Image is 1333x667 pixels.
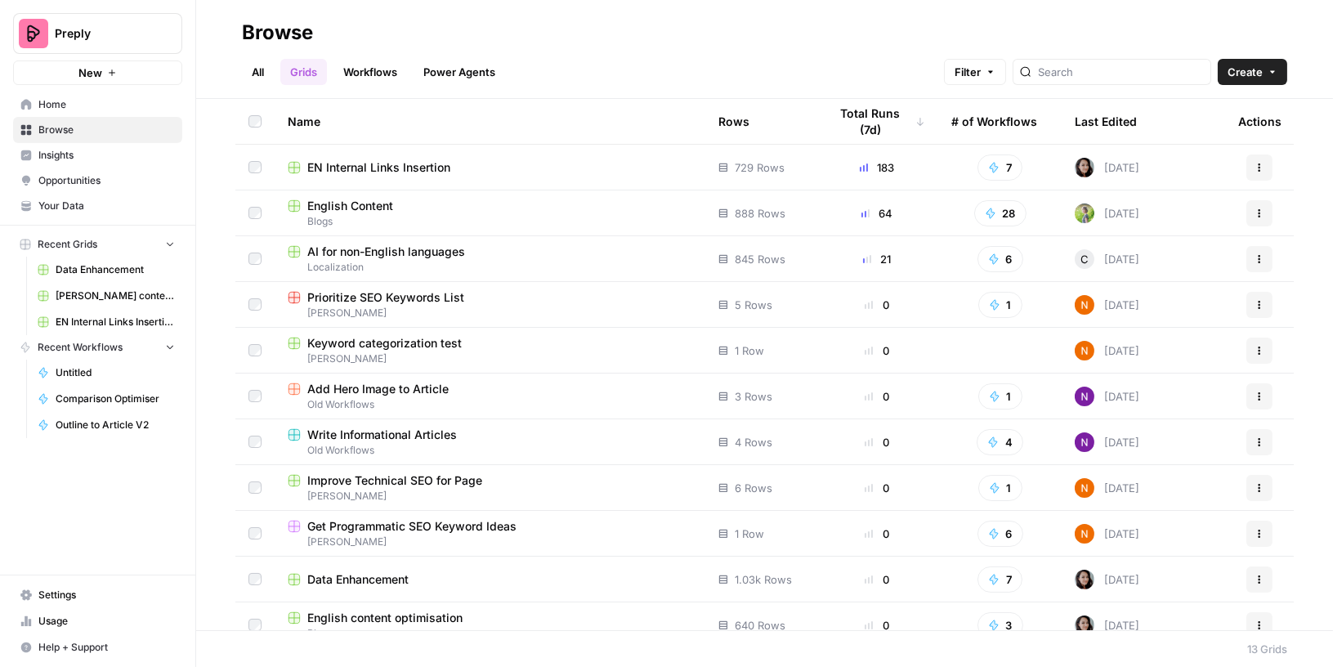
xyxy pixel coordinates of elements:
[735,480,772,496] span: 6 Rows
[735,526,764,542] span: 1 Row
[288,489,692,504] span: [PERSON_NAME]
[13,608,182,634] a: Usage
[1075,204,1139,223] div: [DATE]
[56,262,175,277] span: Data Enhancement
[978,475,1022,501] button: 1
[13,193,182,219] a: Your Data
[78,65,102,81] span: New
[13,634,182,660] button: Help + Support
[288,260,692,275] span: Localization
[1075,432,1094,452] img: kedmmdess6i2jj5txyq6cw0yj4oc
[977,566,1022,593] button: 7
[1075,99,1137,144] div: Last Edited
[38,340,123,355] span: Recent Workflows
[288,427,692,458] a: Write Informational ArticlesOld Workflows
[280,59,327,85] a: Grids
[242,20,313,46] div: Browse
[1075,570,1094,589] img: 0od0somutai3rosqwdkhgswflu93
[1228,64,1263,80] span: Create
[55,25,154,42] span: Preply
[307,289,464,306] span: Prioritize SEO Keywords List
[13,335,182,360] button: Recent Workflows
[242,59,274,85] a: All
[829,480,925,496] div: 0
[1075,524,1094,544] img: c37vr20y5fudypip844bb0rvyfb7
[1075,158,1094,177] img: 0od0somutai3rosqwdkhgswflu93
[977,429,1023,455] button: 4
[977,154,1022,181] button: 7
[56,418,175,432] span: Outline to Article V2
[1075,295,1094,315] img: c37vr20y5fudypip844bb0rvyfb7
[829,388,925,405] div: 0
[307,472,482,489] span: Improve Technical SEO for Page
[38,199,175,213] span: Your Data
[974,200,1027,226] button: 28
[288,351,692,366] span: [PERSON_NAME]
[829,251,925,267] div: 21
[30,412,182,438] a: Outline to Article V2
[1075,570,1139,589] div: [DATE]
[56,392,175,406] span: Comparison Optimiser
[13,168,182,194] a: Opportunities
[1038,64,1204,80] input: Search
[307,427,457,443] span: Write Informational Articles
[829,571,925,588] div: 0
[30,309,182,335] a: EN Internal Links Insertion
[288,397,692,412] span: Old Workflows
[1075,524,1139,544] div: [DATE]
[977,521,1023,547] button: 6
[13,142,182,168] a: Insights
[19,19,48,48] img: Preply Logo
[30,283,182,309] a: [PERSON_NAME] content interlinking test - new content
[735,297,772,313] span: 5 Rows
[978,292,1022,318] button: 1
[13,232,182,257] button: Recent Grids
[307,159,450,176] span: EN Internal Links Insertion
[307,610,463,626] span: English content optimisation
[1080,251,1089,267] span: C
[829,99,925,144] div: Total Runs (7d)
[288,472,692,504] a: Improve Technical SEO for Page[PERSON_NAME]
[955,64,981,80] span: Filter
[13,117,182,143] a: Browse
[978,383,1022,410] button: 1
[38,614,175,629] span: Usage
[829,342,925,359] div: 0
[829,205,925,222] div: 64
[1075,616,1094,635] img: 0od0somutai3rosqwdkhgswflu93
[735,617,785,633] span: 640 Rows
[288,159,692,176] a: EN Internal Links Insertion
[977,612,1023,638] button: 3
[1075,341,1139,360] div: [DATE]
[288,99,692,144] div: Name
[1075,249,1139,269] div: [DATE]
[829,159,925,176] div: 183
[288,306,692,320] span: [PERSON_NAME]
[735,571,792,588] span: 1.03k Rows
[288,381,692,412] a: Add Hero Image to ArticleOld Workflows
[1218,59,1287,85] button: Create
[307,381,449,397] span: Add Hero Image to Article
[288,610,692,641] a: English content optimisationBlogs
[735,388,772,405] span: 3 Rows
[1247,641,1287,657] div: 13 Grids
[288,289,692,320] a: Prioritize SEO Keywords List[PERSON_NAME]
[288,535,692,549] span: [PERSON_NAME]
[735,342,764,359] span: 1 Row
[735,434,772,450] span: 4 Rows
[13,92,182,118] a: Home
[1075,478,1094,498] img: c37vr20y5fudypip844bb0rvyfb7
[288,626,692,641] span: Blogs
[288,518,692,549] a: Get Programmatic SEO Keyword Ideas[PERSON_NAME]
[1075,616,1139,635] div: [DATE]
[38,237,97,252] span: Recent Grids
[1075,295,1139,315] div: [DATE]
[30,360,182,386] a: Untitled
[718,99,749,144] div: Rows
[1238,99,1282,144] div: Actions
[288,335,692,366] a: Keyword categorization test[PERSON_NAME]
[288,214,692,229] span: Blogs
[735,159,785,176] span: 729 Rows
[13,60,182,85] button: New
[735,251,785,267] span: 845 Rows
